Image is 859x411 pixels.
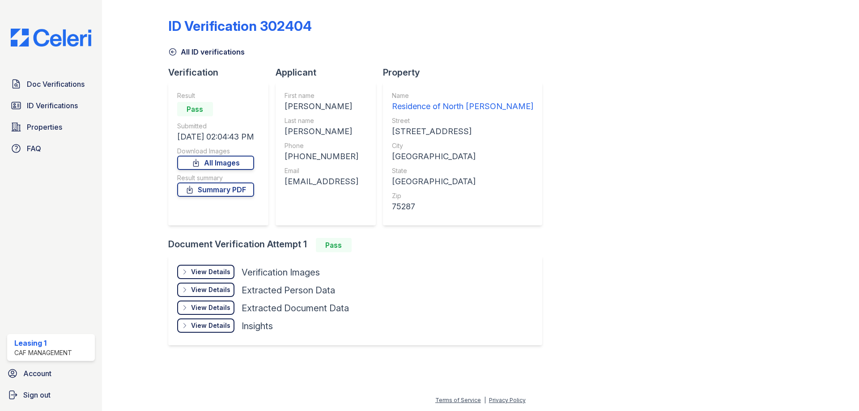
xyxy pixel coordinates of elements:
[489,397,526,403] a: Privacy Policy
[177,156,254,170] a: All Images
[14,348,72,357] div: CAF Management
[392,91,533,113] a: Name Residence of North [PERSON_NAME]
[177,91,254,100] div: Result
[27,122,62,132] span: Properties
[191,303,230,312] div: View Details
[435,397,481,403] a: Terms of Service
[7,140,95,157] a: FAQ
[242,284,335,297] div: Extracted Person Data
[285,91,358,100] div: First name
[392,200,533,213] div: 75287
[191,285,230,294] div: View Details
[14,338,72,348] div: Leasing 1
[242,266,320,279] div: Verification Images
[242,320,273,332] div: Insights
[383,66,549,79] div: Property
[285,150,358,163] div: [PHONE_NUMBER]
[392,91,533,100] div: Name
[27,143,41,154] span: FAQ
[177,182,254,197] a: Summary PDF
[168,238,549,252] div: Document Verification Attempt 1
[4,386,98,404] a: Sign out
[285,166,358,175] div: Email
[191,267,230,276] div: View Details
[285,141,358,150] div: Phone
[392,116,533,125] div: Street
[316,238,352,252] div: Pass
[276,66,383,79] div: Applicant
[191,321,230,330] div: View Details
[285,100,358,113] div: [PERSON_NAME]
[168,18,312,34] div: ID Verification 302404
[392,191,533,200] div: Zip
[392,175,533,188] div: [GEOGRAPHIC_DATA]
[484,397,486,403] div: |
[7,97,95,114] a: ID Verifications
[177,147,254,156] div: Download Images
[177,122,254,131] div: Submitted
[4,364,98,382] a: Account
[285,175,358,188] div: [EMAIL_ADDRESS]
[23,390,51,400] span: Sign out
[168,66,276,79] div: Verification
[168,47,245,57] a: All ID verifications
[7,75,95,93] a: Doc Verifications
[177,131,254,143] div: [DATE] 02:04:43 PM
[4,29,98,47] img: CE_Logo_Blue-a8612792a0a2168367f1c8372b55b34899dd931a85d93a1a3d3e32e68fde9ad4.png
[177,102,213,116] div: Pass
[285,125,358,138] div: [PERSON_NAME]
[392,166,533,175] div: State
[392,125,533,138] div: [STREET_ADDRESS]
[392,100,533,113] div: Residence of North [PERSON_NAME]
[392,141,533,150] div: City
[821,375,850,402] iframe: chat widget
[285,116,358,125] div: Last name
[27,100,78,111] span: ID Verifications
[177,174,254,182] div: Result summary
[392,150,533,163] div: [GEOGRAPHIC_DATA]
[27,79,85,89] span: Doc Verifications
[242,302,349,314] div: Extracted Document Data
[23,368,51,379] span: Account
[7,118,95,136] a: Properties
